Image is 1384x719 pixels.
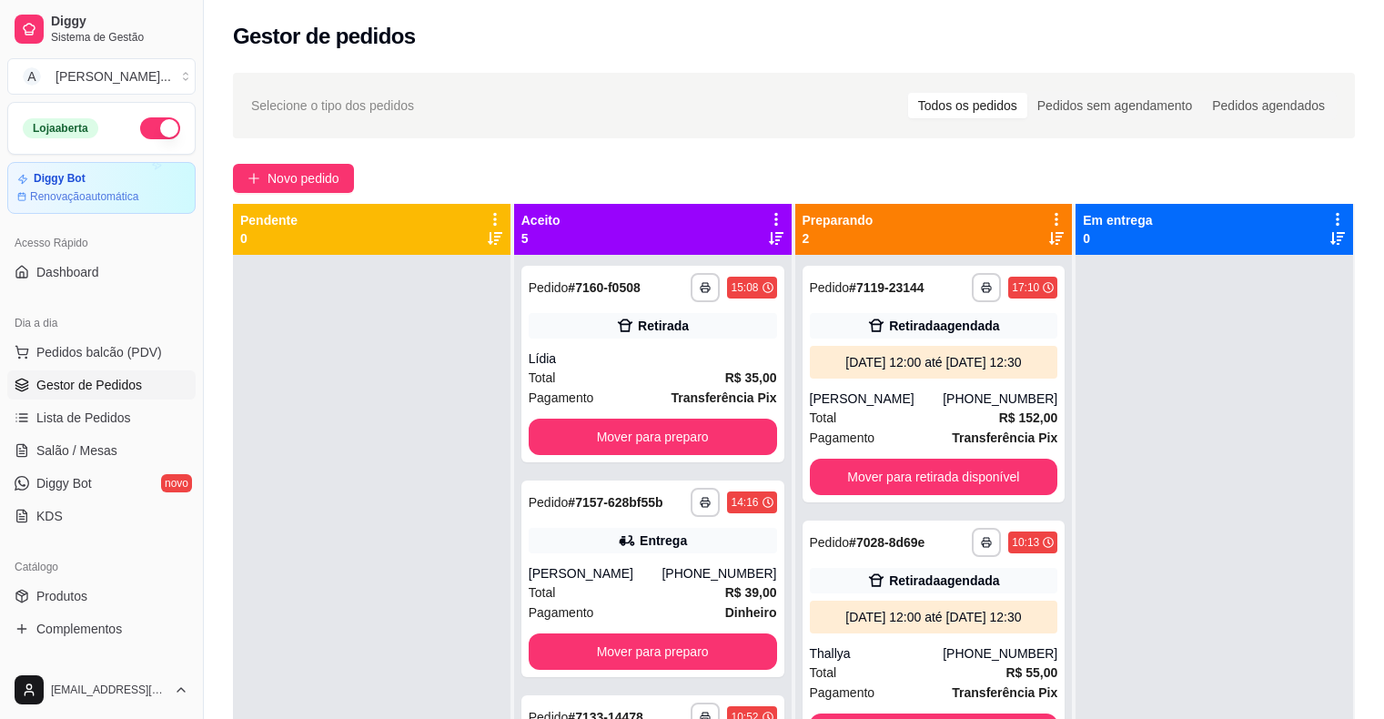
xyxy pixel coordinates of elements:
[810,663,837,683] span: Total
[817,608,1051,626] div: [DATE] 12:00 até [DATE] 12:30
[521,211,561,229] p: Aceito
[529,603,594,623] span: Pagamento
[725,370,777,385] strong: R$ 35,00
[34,172,86,186] article: Diggy Bot
[140,117,180,139] button: Alterar Status
[529,280,569,295] span: Pedido
[943,644,1057,663] div: [PHONE_NUMBER]
[1083,229,1152,248] p: 0
[7,338,196,367] button: Pedidos balcão (PDV)
[23,67,41,86] span: A
[731,495,758,510] div: 14:16
[810,280,850,295] span: Pedido
[529,349,777,368] div: Lídia
[640,532,687,550] div: Entrega
[810,459,1058,495] button: Mover para retirada disponível
[36,441,117,460] span: Salão / Mesas
[529,582,556,603] span: Total
[7,436,196,465] a: Salão / Mesas
[30,189,138,204] article: Renovação automática
[7,7,196,51] a: DiggySistema de Gestão
[51,14,188,30] span: Diggy
[56,67,171,86] div: [PERSON_NAME] ...
[36,376,142,394] span: Gestor de Pedidos
[233,164,354,193] button: Novo pedido
[36,507,63,525] span: KDS
[7,668,196,712] button: [EMAIL_ADDRESS][DOMAIN_NAME]
[1202,93,1335,118] div: Pedidos agendados
[889,572,999,590] div: Retirada agendada
[36,343,162,361] span: Pedidos balcão (PDV)
[36,587,87,605] span: Produtos
[51,683,167,697] span: [EMAIL_ADDRESS][DOMAIN_NAME]
[810,408,837,428] span: Total
[36,474,92,492] span: Diggy Bot
[803,229,874,248] p: 2
[999,410,1058,425] strong: R$ 152,00
[7,614,196,643] a: Complementos
[36,620,122,638] span: Complementos
[529,633,777,670] button: Mover para preparo
[952,430,1057,445] strong: Transferência Pix
[268,168,339,188] span: Novo pedido
[731,280,758,295] div: 15:08
[529,368,556,388] span: Total
[240,229,298,248] p: 0
[36,263,99,281] span: Dashboard
[849,535,924,550] strong: # 7028-8d69e
[7,309,196,338] div: Dia a dia
[1012,535,1039,550] div: 10:13
[51,30,188,45] span: Sistema de Gestão
[251,96,414,116] span: Selecione o tipo dos pedidos
[1083,211,1152,229] p: Em entrega
[810,535,850,550] span: Pedido
[1027,93,1202,118] div: Pedidos sem agendamento
[7,258,196,287] a: Dashboard
[23,118,98,138] div: Loja aberta
[638,317,689,335] div: Retirada
[233,22,416,51] h2: Gestor de pedidos
[817,353,1051,371] div: [DATE] 12:00 até [DATE] 12:30
[849,280,924,295] strong: # 7119-23144
[672,390,777,405] strong: Transferência Pix
[521,229,561,248] p: 5
[803,211,874,229] p: Preparando
[7,228,196,258] div: Acesso Rápido
[810,644,944,663] div: Thallya
[36,409,131,427] span: Lista de Pedidos
[889,317,999,335] div: Retirada agendada
[7,501,196,531] a: KDS
[725,585,777,600] strong: R$ 39,00
[7,58,196,95] button: Select a team
[1012,280,1039,295] div: 17:10
[529,495,569,510] span: Pedido
[810,390,944,408] div: [PERSON_NAME]
[810,683,875,703] span: Pagamento
[248,172,260,185] span: plus
[529,419,777,455] button: Mover para preparo
[810,428,875,448] span: Pagamento
[725,605,777,620] strong: Dinheiro
[7,582,196,611] a: Produtos
[7,162,196,214] a: Diggy BotRenovaçãoautomática
[568,280,640,295] strong: # 7160-f0508
[943,390,1057,408] div: [PHONE_NUMBER]
[7,370,196,400] a: Gestor de Pedidos
[908,93,1027,118] div: Todos os pedidos
[1005,665,1057,680] strong: R$ 55,00
[529,388,594,408] span: Pagamento
[7,469,196,498] a: Diggy Botnovo
[952,685,1057,700] strong: Transferência Pix
[568,495,662,510] strong: # 7157-628bf55b
[7,552,196,582] div: Catálogo
[662,564,776,582] div: [PHONE_NUMBER]
[529,564,662,582] div: [PERSON_NAME]
[240,211,298,229] p: Pendente
[7,403,196,432] a: Lista de Pedidos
